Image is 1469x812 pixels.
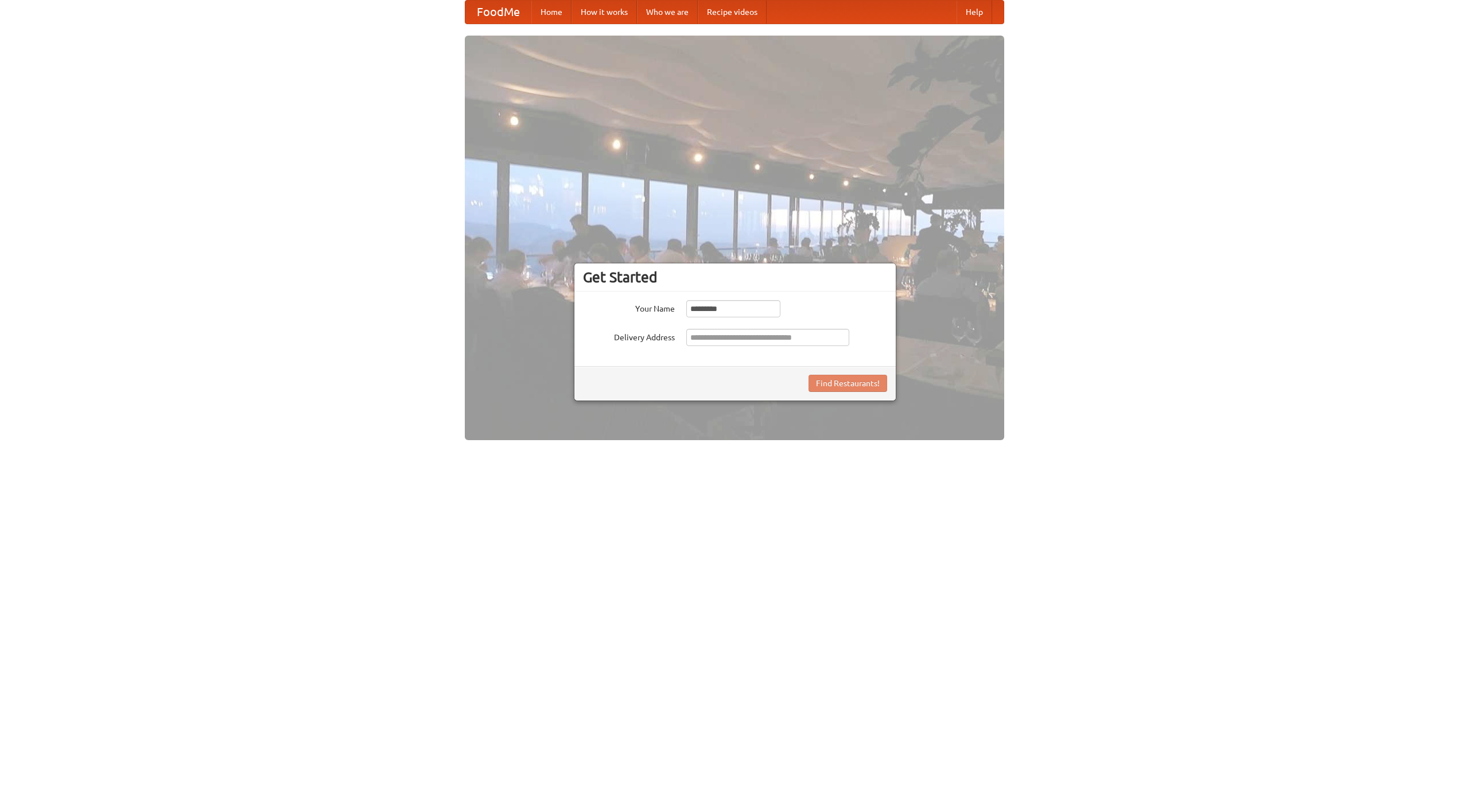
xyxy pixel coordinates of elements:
a: FoodMe [465,1,531,24]
h3: Get Started [583,269,887,286]
a: Help [957,1,992,24]
a: Who we are [637,1,698,24]
label: Delivery Address [583,329,675,343]
label: Your Name [583,300,675,314]
a: Home [531,1,572,24]
a: How it works [572,1,637,24]
button: Find Restaurants! [809,375,887,392]
a: Recipe videos [698,1,767,24]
